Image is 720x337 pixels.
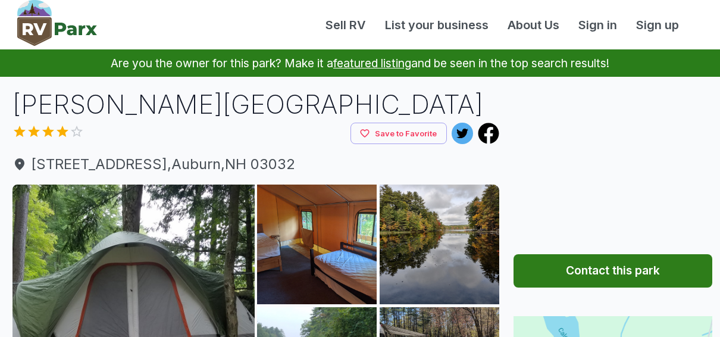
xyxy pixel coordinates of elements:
a: featured listing [333,56,411,70]
a: [STREET_ADDRESS],Auburn,NH 03032 [12,154,499,175]
a: About Us [498,16,569,34]
a: Sell RV [316,16,375,34]
img: AAcXr8qKy_j_WzE47d37d-yaxNDp4aW8yMLo_l7-E5jZRmcBfzt0Ob_YKOdXTE1wPzhmOLS6USwFjT-OyBq3acjq_61iJ2OXa... [380,185,499,304]
p: Are you the owner for this park? Make it a and be seen in the top search results! [14,49,706,77]
button: Contact this park [514,254,712,288]
img: AAcXr8ogJhUDLVaFOB9E5qMsCnms1rsVAk2hcSmiVccxnsIIEX_VlOY5tcew2SMakn0acR1xCToOI2KdTLhEjV8qDR5Kz4csj... [257,185,377,304]
h1: [PERSON_NAME][GEOGRAPHIC_DATA] [12,86,499,123]
span: [STREET_ADDRESS] , Auburn , NH 03032 [12,154,499,175]
a: List your business [375,16,498,34]
a: Sign in [569,16,627,34]
iframe: Advertisement [514,86,712,235]
button: Save to Favorite [350,123,447,145]
a: Sign up [627,16,688,34]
